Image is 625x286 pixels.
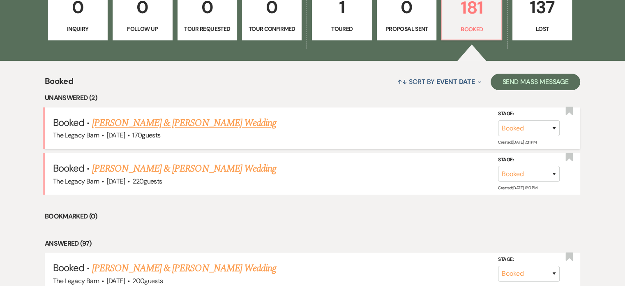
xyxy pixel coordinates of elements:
label: Stage: [498,255,560,264]
span: Booked [53,261,84,274]
li: Unanswered (2) [45,93,580,103]
label: Stage: [498,156,560,165]
span: [DATE] [107,277,125,285]
li: Answered (97) [45,238,580,249]
span: The Legacy Barn [53,131,99,140]
p: Tour Requested [183,24,232,33]
span: The Legacy Barn [53,177,99,186]
span: Event Date [436,77,475,86]
p: Inquiry [53,24,102,33]
span: Booked [45,75,73,93]
button: Send Mass Message [491,74,580,90]
label: Stage: [498,109,560,119]
li: Bookmarked (0) [45,211,580,222]
p: Proposal Sent [382,24,431,33]
span: 170 guests [132,131,160,140]
span: Booked [53,162,84,174]
span: ↑↓ [397,77,407,86]
span: Created: [DATE] 7:31 PM [498,140,536,145]
p: Lost [518,24,567,33]
p: Tour Confirmed [247,24,296,33]
p: Toured [317,24,366,33]
span: [DATE] [107,177,125,186]
a: [PERSON_NAME] & [PERSON_NAME] Wedding [92,261,276,276]
p: Follow Up [118,24,167,33]
button: Sort By Event Date [394,71,484,93]
span: 200 guests [132,277,163,285]
p: Booked [447,25,496,34]
span: [DATE] [107,131,125,140]
span: Booked [53,116,84,129]
a: [PERSON_NAME] & [PERSON_NAME] Wedding [92,161,276,176]
span: The Legacy Barn [53,277,99,285]
a: [PERSON_NAME] & [PERSON_NAME] Wedding [92,116,276,130]
span: Created: [DATE] 6:10 PM [498,185,537,191]
span: 220 guests [132,177,162,186]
